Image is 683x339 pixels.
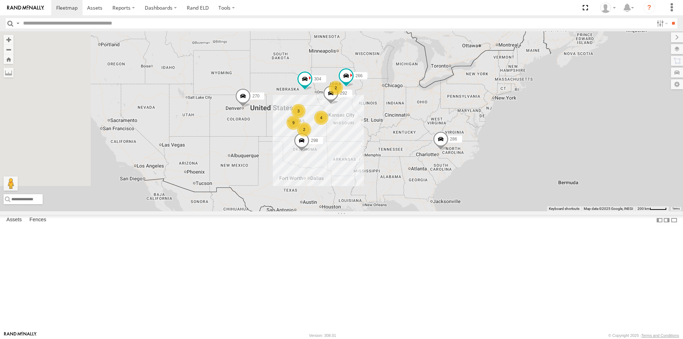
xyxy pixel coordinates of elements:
span: 270 [252,94,259,99]
label: Assets [3,215,25,225]
a: Terms and Conditions [641,333,679,338]
span: 304 [314,76,321,81]
button: Zoom out [4,44,14,54]
span: 200 km [637,207,650,211]
label: Map Settings [671,79,683,89]
button: Map Scale: 200 km per 44 pixels [635,206,669,211]
div: Version: 308.01 [309,333,336,338]
a: Terms (opens in new tab) [672,207,680,210]
i: ? [644,2,655,14]
div: 4 [314,111,328,125]
span: 292 [340,91,347,96]
button: Keyboard shortcuts [549,206,579,211]
label: Dock Summary Table to the Right [663,215,670,225]
div: © Copyright 2025 - [608,333,679,338]
div: 2 [297,122,311,137]
div: 9 [286,116,301,130]
label: Dock Summary Table to the Left [656,215,663,225]
div: 2 [329,81,343,95]
label: Search Filter Options [654,18,669,28]
label: Search Query [15,18,21,28]
span: 286 [450,137,457,142]
button: Drag Pegman onto the map to open Street View [4,176,18,191]
label: Measure [4,68,14,78]
a: Visit our Website [4,332,37,339]
span: 298 [311,138,318,143]
div: Mary Lewis [598,2,618,13]
button: Zoom in [4,35,14,44]
div: 3 [291,104,306,118]
label: Hide Summary Table [671,215,678,225]
button: Zoom Home [4,54,14,64]
label: Fences [26,215,50,225]
img: rand-logo.svg [7,5,44,10]
span: 266 [355,73,362,78]
span: Map data ©2025 Google, INEGI [584,207,633,211]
